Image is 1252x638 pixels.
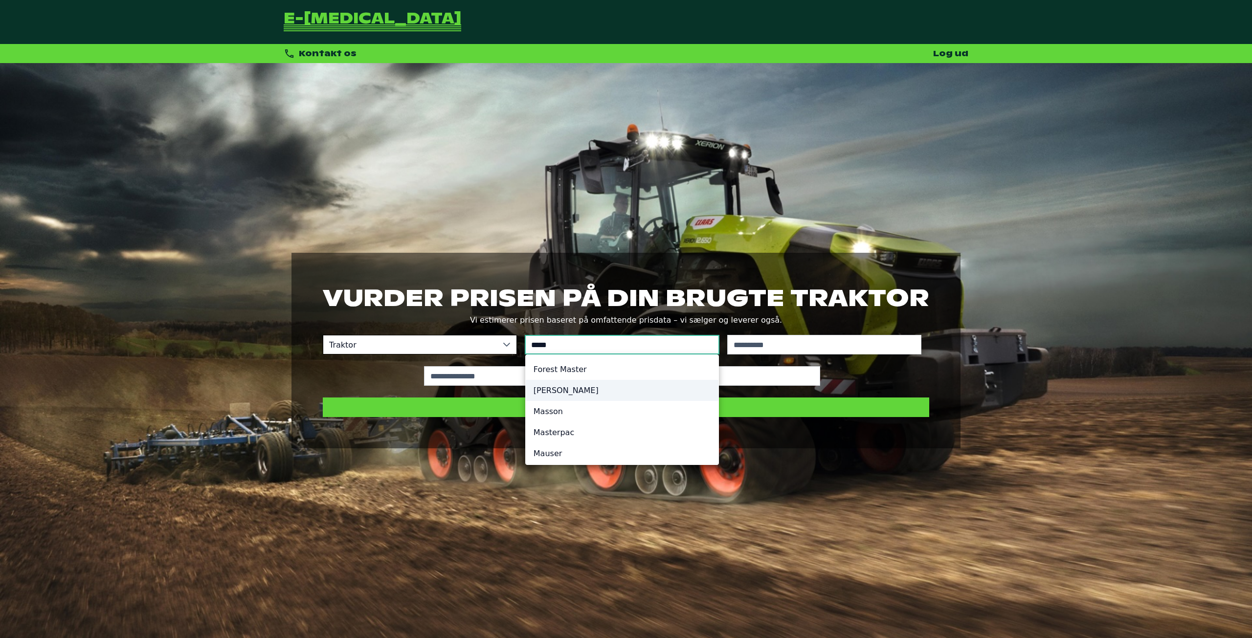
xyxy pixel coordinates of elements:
li: Mauser [526,443,718,464]
ul: Option List [526,355,718,468]
h1: Vurder prisen på din brugte traktor [323,284,929,311]
button: Estimer pris [323,397,929,417]
li: Forest Master [526,359,718,380]
li: Massey Ferguson [526,380,718,401]
li: Masson [526,401,718,422]
a: Log ud [933,48,968,59]
div: Kontakt os [284,48,357,59]
span: Traktor [323,335,497,354]
a: Tilbage til forsiden [284,12,461,32]
p: Vi estimerer prisen baseret på omfattende prisdata – vi sælger og leverer også. [323,313,929,327]
span: Kontakt os [299,48,357,59]
li: Masterpac [526,422,718,443]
